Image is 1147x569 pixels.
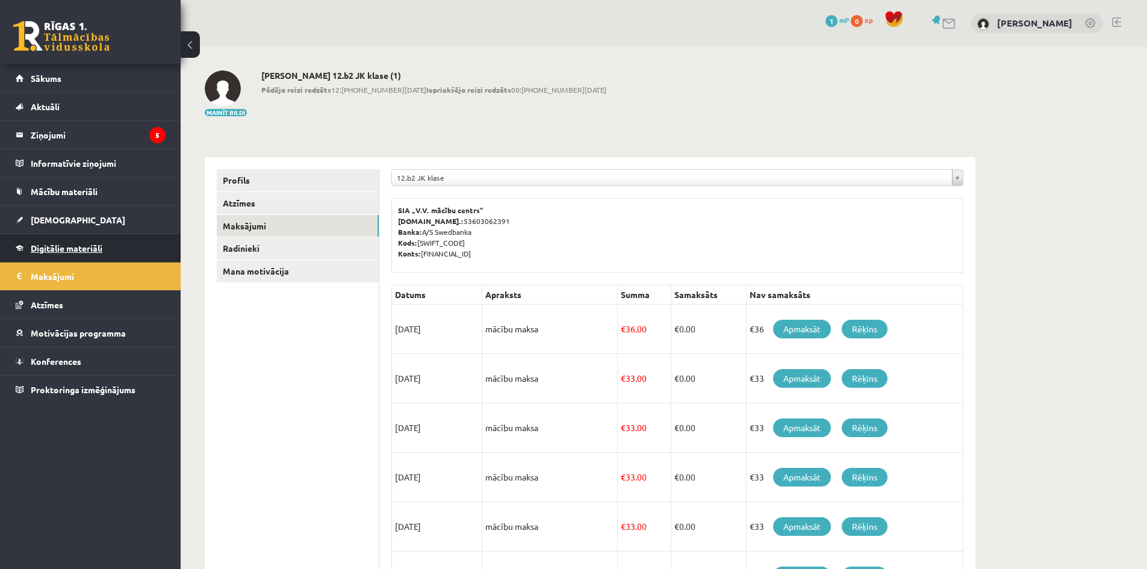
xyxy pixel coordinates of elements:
[16,64,166,92] a: Sākums
[16,291,166,319] a: Atzīmes
[773,369,831,388] a: Apmaksāt
[31,121,166,149] legend: Ziņojumi
[773,320,831,338] a: Apmaksāt
[746,305,963,354] td: €36
[13,21,110,51] a: Rīgas 1. Tālmācības vidusskola
[31,101,60,112] span: Aktuāli
[621,373,626,384] span: €
[205,70,241,107] img: Timofejs Nazarovs
[16,319,166,347] a: Motivācijas programma
[217,260,379,282] a: Mana motivācija
[16,376,166,403] a: Proktoringa izmēģinājums
[398,205,484,215] b: SIA „V.V. mācību centrs”
[392,285,482,305] th: Datums
[31,73,61,84] span: Sākums
[16,206,166,234] a: [DEMOGRAPHIC_DATA]
[392,354,482,403] td: [DATE]
[31,384,135,395] span: Proktoringa izmēģinājums
[842,418,887,437] a: Rēķins
[773,468,831,487] a: Apmaksāt
[621,323,626,334] span: €
[482,403,618,453] td: mācību maksa
[851,15,863,27] span: 0
[392,502,482,552] td: [DATE]
[398,216,464,226] b: [DOMAIN_NAME].:
[773,517,831,536] a: Apmaksāt
[621,521,626,532] span: €
[671,403,746,453] td: 0.00
[621,422,626,433] span: €
[674,323,679,334] span: €
[16,93,166,120] a: Aktuāli
[261,84,606,95] span: 12:[PHONE_NUMBER][DATE] 00:[PHONE_NUMBER][DATE]
[149,127,166,143] i: 5
[261,70,606,81] h2: [PERSON_NAME] 12.b2 JK klase (1)
[16,347,166,375] a: Konferences
[205,109,247,116] button: Mainīt bildi
[398,249,421,258] b: Konts:
[671,305,746,354] td: 0.00
[671,354,746,403] td: 0.00
[746,403,963,453] td: €33
[839,15,849,25] span: mP
[618,502,671,552] td: 33.00
[674,471,679,482] span: €
[671,285,746,305] th: Samaksāts
[398,205,957,259] p: 53603062391 A/S Swedbanka [SWIFT_CODE] [FINANCIAL_ID]
[392,453,482,502] td: [DATE]
[31,186,98,197] span: Mācību materiāli
[398,227,422,237] b: Banka:
[426,85,511,95] b: Iepriekšējo reizi redzēts
[842,517,887,536] a: Rēķins
[618,285,671,305] th: Summa
[31,328,126,338] span: Motivācijas programma
[674,521,679,532] span: €
[31,299,63,310] span: Atzīmes
[31,263,166,290] legend: Maksājumi
[16,263,166,290] a: Maksājumi
[217,169,379,191] a: Profils
[31,214,125,225] span: [DEMOGRAPHIC_DATA]
[825,15,849,25] a: 1 mP
[217,192,379,214] a: Atzīmes
[16,178,166,205] a: Mācību materiāli
[618,354,671,403] td: 33.00
[217,237,379,260] a: Radinieki
[746,354,963,403] td: €33
[671,502,746,552] td: 0.00
[865,15,872,25] span: xp
[842,369,887,388] a: Rēķins
[16,149,166,177] a: Informatīvie ziņojumi
[746,453,963,502] td: €33
[482,285,618,305] th: Apraksts
[16,234,166,262] a: Digitālie materiāli
[392,305,482,354] td: [DATE]
[217,215,379,237] a: Maksājumi
[398,238,417,247] b: Kods:
[31,356,81,367] span: Konferences
[842,320,887,338] a: Rēķins
[392,170,963,185] a: 12.b2 JK klase
[825,15,838,27] span: 1
[16,121,166,149] a: Ziņojumi5
[482,502,618,552] td: mācību maksa
[618,453,671,502] td: 33.00
[31,149,166,177] legend: Informatīvie ziņojumi
[482,305,618,354] td: mācību maksa
[746,502,963,552] td: €33
[851,15,878,25] a: 0 xp
[674,422,679,433] span: €
[618,403,671,453] td: 33.00
[746,285,963,305] th: Nav samaksāts
[997,17,1072,29] a: [PERSON_NAME]
[842,468,887,487] a: Rēķins
[674,373,679,384] span: €
[773,418,831,437] a: Apmaksāt
[392,403,482,453] td: [DATE]
[482,453,618,502] td: mācību maksa
[671,453,746,502] td: 0.00
[261,85,331,95] b: Pēdējo reizi redzēts
[977,18,989,30] img: Timofejs Nazarovs
[618,305,671,354] td: 36.00
[482,354,618,403] td: mācību maksa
